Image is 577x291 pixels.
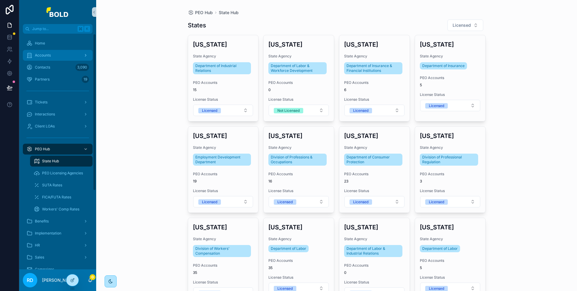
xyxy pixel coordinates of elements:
[42,195,71,200] span: FICA/FUTA Rates
[415,35,486,121] a: [US_STATE]State AgencyDepartment of InsurancePEO Accounts5License StatusSelect Button
[35,219,49,224] span: Benefits
[188,35,259,121] a: [US_STATE]State AgencyDepartment of Industrial RelationsPEO Accounts15License StatusSelect Button
[42,171,83,176] span: PEO Licensing Agencies
[268,40,329,49] h3: [US_STATE]
[268,97,329,102] span: License Status
[193,237,254,241] span: State Agency
[268,223,329,232] h3: [US_STATE]
[268,154,327,166] a: Division of Professions & Occupations
[447,20,483,31] button: Select Button
[42,207,79,212] span: Workers' Comp Rates
[268,172,329,176] span: PEO Accounts
[420,223,481,232] h3: [US_STATE]
[420,62,467,69] a: Department of Insurance
[23,240,93,251] a: HR
[422,246,458,251] span: Department of Labor
[193,40,254,49] h3: [US_STATE]
[193,54,254,59] span: State Agency
[420,83,481,87] span: 5
[35,255,44,260] span: Sales
[23,62,93,73] a: Contacts3,090
[420,92,481,97] span: License Status
[35,53,51,58] span: Accounts
[263,35,334,121] a: [US_STATE]State AgencyDepartment of Labor & Workforce DevelopmentPEO Accounts0License StatusSelec...
[32,26,75,31] span: Jump to...
[30,168,93,179] a: PEO Licensing Agencies
[420,275,481,280] span: License Status
[42,159,59,164] span: State Hub
[42,277,77,283] p: [PERSON_NAME]
[23,24,93,34] button: Jump to...K
[277,199,293,205] div: Licensed
[420,75,481,80] span: PEO Accounts
[193,145,254,150] span: State Agency
[23,228,93,239] a: Implementation
[268,258,329,263] span: PEO Accounts
[347,63,400,73] span: Department of Insurance & Financial Institutions
[193,154,251,166] a: Employment Development Department
[344,145,405,150] span: State Agency
[23,74,93,85] a: Partners19
[193,179,254,184] span: 19
[420,237,481,241] span: State Agency
[415,126,486,213] a: [US_STATE]State AgencyDivision of Professional RegulationPEO Accounts3License StatusSelect Button
[271,63,324,73] span: Department of Labor & Workforce Development
[268,131,329,140] h3: [US_STATE]
[344,223,405,232] h3: [US_STATE]
[268,265,329,270] span: 35
[19,34,96,269] div: scrollable content
[35,124,55,129] span: Client LOAs
[344,280,405,285] span: License Status
[268,87,329,92] span: 0
[271,246,306,251] span: Department of Labor
[27,277,33,284] span: RD
[344,237,405,241] span: State Agency
[30,156,93,167] a: State Hub
[193,280,254,285] span: License Status
[420,100,480,111] button: Select Button
[422,63,465,68] span: Department of Insurance
[420,265,481,270] span: 5
[344,131,405,140] h3: [US_STATE]
[347,246,400,256] span: Department of Labor & Industrial Relations
[344,154,402,166] a: Department of Consumer Protection
[219,10,239,16] a: State Hub
[268,179,329,184] span: 16
[193,62,251,74] a: Department of Industrial Relations
[420,54,481,59] span: State Agency
[271,155,324,164] span: Division of Professions & Occupations
[35,147,50,152] span: PEO Hub
[193,80,254,85] span: PEO Accounts
[30,204,93,215] a: Workers' Comp Rates
[344,80,405,85] span: PEO Accounts
[344,172,405,176] span: PEO Accounts
[268,188,329,193] span: License Status
[344,263,405,268] span: PEO Accounts
[35,112,55,117] span: Interactions
[46,7,69,17] img: App logo
[268,145,329,150] span: State Agency
[23,38,93,49] a: Home
[193,188,254,193] span: License Status
[420,154,478,166] a: Division of Professional Regulation
[193,172,254,176] span: PEO Accounts
[23,264,93,275] a: Campaigns
[30,192,93,203] a: FICA/FUTA Rates
[344,54,405,59] span: State Agency
[263,126,334,213] a: [US_STATE]State AgencyDivision of Professions & OccupationsPEO Accounts16License StatusSelect Button
[35,41,45,46] span: Home
[35,65,50,70] span: Contacts
[35,231,61,236] span: Implementation
[23,50,93,61] a: Accounts
[35,267,54,272] span: Campaigns
[42,183,62,188] span: SUTA Rates
[195,246,249,256] span: Division of Workers' Compensation
[420,131,481,140] h3: [US_STATE]
[344,40,405,49] h3: [US_STATE]
[195,63,249,73] span: Department of Industrial Relations
[344,105,405,116] button: Select Button
[193,263,254,268] span: PEO Accounts
[344,87,405,92] span: 6
[82,76,89,83] div: 19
